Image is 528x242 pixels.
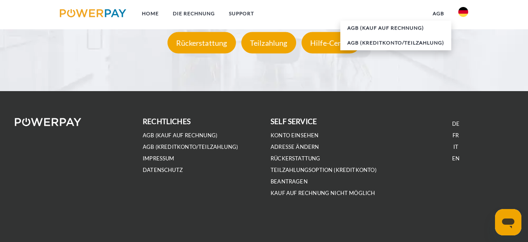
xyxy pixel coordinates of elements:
[299,38,363,47] a: Hilfe-Center
[143,167,183,174] a: DATENSCHUTZ
[15,118,81,126] img: logo-powerpay-white.svg
[340,35,451,50] a: AGB (Kreditkonto/Teilzahlung)
[143,117,191,126] b: rechtliches
[302,32,361,54] div: Hilfe-Center
[222,6,261,21] a: SUPPORT
[166,6,222,21] a: DIE RECHNUNG
[271,155,321,162] a: Rückerstattung
[143,155,174,162] a: IMPRESSUM
[135,6,166,21] a: Home
[271,190,375,197] a: Kauf auf Rechnung nicht möglich
[453,143,458,150] a: IT
[426,6,451,21] a: agb
[453,132,459,139] a: FR
[167,32,236,54] div: Rückerstattung
[165,38,238,47] a: Rückerstattung
[271,132,319,139] a: Konto einsehen
[241,32,296,54] div: Teilzahlung
[271,143,319,150] a: Adresse ändern
[452,155,460,162] a: EN
[143,143,238,150] a: AGB (Kreditkonto/Teilzahlung)
[271,167,377,185] a: Teilzahlungsoption (KREDITKONTO) beantragen
[271,117,317,126] b: self service
[340,21,451,35] a: AGB (Kauf auf Rechnung)
[452,120,460,127] a: DE
[239,38,298,47] a: Teilzahlung
[143,132,217,139] a: AGB (Kauf auf Rechnung)
[60,9,126,17] img: logo-powerpay.svg
[495,209,521,235] iframe: Schaltfläche zum Öffnen des Messaging-Fensters
[458,7,468,17] img: de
